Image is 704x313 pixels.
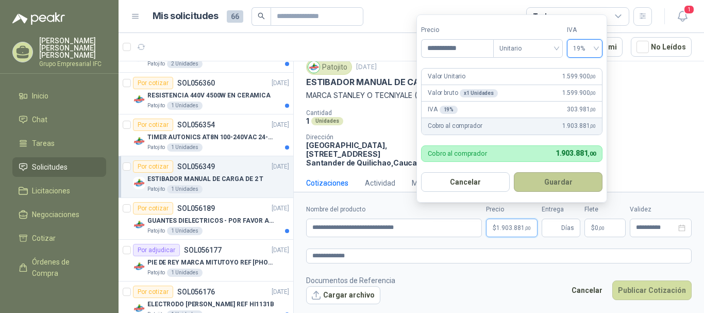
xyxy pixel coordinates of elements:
div: 1 Unidades [167,185,203,193]
a: Tareas [12,134,106,153]
label: Precio [486,205,538,215]
p: [DATE] [356,62,377,72]
span: Tareas [32,138,55,149]
label: IVA [567,25,602,35]
span: 1.903.881 [496,225,531,231]
p: Cobro al comprador [428,150,487,157]
p: ESTIBADOR MANUAL DE CARGA DE 2 T [306,77,464,88]
p: [DATE] [272,78,289,88]
div: 19 % [440,106,458,114]
div: 1 Unidades [167,143,203,152]
a: Solicitudes [12,157,106,177]
button: 1 [673,7,692,26]
p: $ 0,00 [584,219,626,237]
button: Publicar Cotización [612,281,692,300]
span: 1 [683,5,695,14]
span: 66 [227,10,243,23]
img: Company Logo [133,93,145,106]
div: Mensajes [412,177,443,189]
span: ,00 [598,225,605,231]
p: Patojito [147,185,165,193]
a: Por cotizarSOL056354[DATE] Company LogoTIMER AUTONICS AT8N 100-240VAC 24-240VDPatojito1 Unidades [119,114,293,156]
span: Solicitudes [32,161,68,173]
p: Valor Unitario [428,72,465,81]
div: 1 Unidades [167,227,203,235]
button: Cancelar [566,281,608,300]
span: 303.981 [567,105,596,114]
img: Company Logo [133,260,145,273]
p: Cantidad [306,109,441,117]
p: Grupo Empresarial IFC [39,61,106,67]
p: [DATE] [272,287,289,297]
p: Documentos de Referencia [306,275,395,286]
span: Inicio [32,90,48,102]
span: 0 [595,225,605,231]
div: Actividad [365,177,395,189]
span: ,00 [590,74,596,79]
p: SOL056189 [177,205,215,212]
div: Por cotizar [133,202,173,215]
a: Negociaciones [12,205,106,224]
span: 1.599.900 [562,72,596,81]
a: Órdenes de Compra [12,252,106,283]
span: 19% [573,41,596,56]
p: Patojito [147,60,165,68]
button: Guardar [514,172,602,192]
p: Patojito [147,102,165,110]
p: PIE DE REY MARCA MITUTOYO REF [PHONE_NUMBER] [147,258,276,268]
p: [GEOGRAPHIC_DATA], [STREET_ADDRESS] Santander de Quilichao , Cauca [306,141,420,167]
p: SOL056176 [177,288,215,295]
img: Company Logo [308,61,320,73]
p: Patojito [147,227,165,235]
p: TIMER AUTONICS AT8N 100-240VAC 24-240VD [147,133,276,142]
label: Flete [584,205,626,215]
label: Validez [630,205,692,215]
label: Nombre del producto [306,205,482,215]
p: Patojito [147,143,165,152]
a: Por cotizarSOL056360[DATE] Company LogoRESISTENCIA 440V 4500W EN CERAMICAPatojito1 Unidades [119,73,293,114]
p: ESTIBADOR MANUAL DE CARGA DE 2 T [147,174,263,184]
img: Company Logo [133,177,145,189]
a: Por cotizarSOL056349[DATE] Company LogoESTIBADOR MANUAL DE CARGA DE 2 TPatojito1 Unidades [119,156,293,198]
div: x 1 Unidades [460,89,498,97]
button: No Leídos [631,37,692,57]
img: Company Logo [133,219,145,231]
div: Por cotizar [133,77,173,89]
p: [DATE] [272,120,289,130]
p: [PERSON_NAME] [PERSON_NAME] [PERSON_NAME] [39,37,106,59]
span: $ [591,225,595,231]
span: Órdenes de Compra [32,256,96,279]
p: SOL056360 [177,79,215,87]
span: Licitaciones [32,185,70,196]
div: Cotizaciones [306,177,348,189]
img: Company Logo [133,135,145,147]
p: $1.903.881,00 [486,219,538,237]
p: IVA [428,105,458,114]
span: Negociaciones [32,209,79,220]
a: Inicio [12,86,106,106]
p: SOL056177 [184,246,222,254]
a: Por adjudicarSOL056177[DATE] Company LogoPIE DE REY MARCA MITUTOYO REF [PHONE_NUMBER]Patojito1 Un... [119,240,293,282]
div: 1 Unidades [167,269,203,277]
div: Por adjudicar [133,244,180,256]
div: 1 Unidades [167,102,203,110]
p: ELECTRODO [PERSON_NAME] REF HI1131B [147,300,274,309]
a: Por cotizarSOL056189[DATE] Company LogoGUANTES DIELECTRICOS - POR FAVOR ADJUNTAR SU FICHA TECNICA... [119,198,293,240]
p: SOL056349 [177,163,215,170]
img: Logo peakr [12,12,65,25]
span: Días [561,219,574,237]
span: Chat [32,114,47,125]
span: 1.903.881 [556,149,596,157]
h1: Mis solicitudes [153,9,219,24]
p: RESISTENCIA 440V 4500W EN CERAMICA [147,91,271,101]
a: Licitaciones [12,181,106,201]
span: 1.599.900 [562,88,596,98]
span: 1.903.881 [562,121,596,131]
span: ,00 [525,225,531,231]
label: Precio [421,25,493,35]
div: Todas [533,11,555,22]
div: Por cotizar [133,286,173,298]
div: 2 Unidades [167,60,203,68]
button: Cancelar [421,172,510,192]
p: Dirección [306,134,420,141]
